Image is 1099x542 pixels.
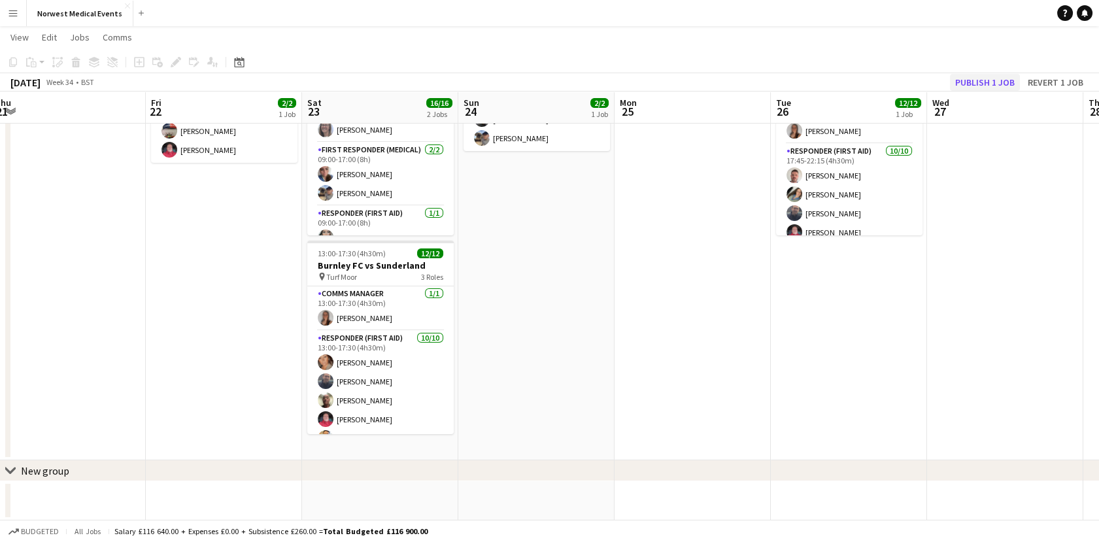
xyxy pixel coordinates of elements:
span: 16/16 [426,98,452,108]
span: Budgeted [21,527,59,536]
span: 13:00-17:30 (4h30m) [318,248,386,258]
span: Wed [932,97,949,109]
button: Publish 1 job [950,74,1020,91]
a: Edit [37,29,62,46]
span: 3 Roles [421,272,443,282]
a: Jobs [65,29,95,46]
span: Edit [42,31,57,43]
div: New group [21,464,69,477]
span: 2/2 [590,98,609,108]
div: BST [81,77,94,87]
span: View [10,31,29,43]
div: 1 Job [279,109,296,119]
span: Comms [103,31,132,43]
span: 24 [462,104,479,119]
app-card-role: First Responder (Medical)2/209:00-17:00 (8h)[PERSON_NAME][PERSON_NAME] [307,143,454,206]
app-job-card: Updated09:00-17:00 (8h)4/4Preston City Mela Preston Flag Market3 RolesFREC 4 (no blues)1/109:00-1... [307,42,454,235]
div: 2 Jobs [427,109,452,119]
a: Comms [97,29,137,46]
div: 1 Job [896,109,921,119]
span: 26 [774,104,791,119]
span: 12/12 [417,248,443,258]
span: 25 [618,104,637,119]
span: Fri [151,97,161,109]
span: 27 [930,104,949,119]
app-job-card: 13:00-17:30 (4h30m)12/12Burnley FC vs Sunderland Turf Moor3 RolesComms Manager1/113:00-17:30 (4h3... [307,241,454,434]
h3: Burnley FC vs Sunderland [307,260,454,271]
span: Total Budgeted £116 900.00 [323,526,428,536]
app-card-role: First Responder (Medical)2/217:00-21:30 (4h30m)[PERSON_NAME][PERSON_NAME] [151,99,297,163]
button: Revert 1 job [1023,74,1089,91]
span: Jobs [70,31,90,43]
span: 12/12 [895,98,921,108]
span: Tue [776,97,791,109]
button: Norwest Medical Events [27,1,133,26]
span: Turf Moor [326,272,357,282]
app-card-role: Responder (First Aid)10/1017:45-22:15 (4h30m)[PERSON_NAME][PERSON_NAME][PERSON_NAME][PERSON_NAME] [776,144,922,359]
span: 23 [305,104,322,119]
app-job-card: 17:45-22:15 (4h30m)12/12Burnley FC vs Derby - Carabao Cup Turf Moor3 RolesComms Manager1/117:45-2... [776,42,922,235]
span: 22 [149,104,161,119]
span: All jobs [72,526,103,536]
div: [DATE] [10,76,41,89]
span: Mon [620,97,637,109]
a: View [5,29,34,46]
span: Week 34 [43,77,76,87]
span: Sat [307,97,322,109]
app-card-role: Comms Manager1/113:00-17:30 (4h30m)[PERSON_NAME] [307,286,454,331]
div: Salary £116 640.00 + Expenses £0.00 + Subsistence £260.00 = [114,526,428,536]
span: 2/2 [278,98,296,108]
div: 1 Job [591,109,608,119]
app-card-role: Responder (First Aid)1/109:00-17:00 (8h)[PERSON_NAME] [307,206,454,250]
span: Sun [464,97,479,109]
button: Budgeted [7,524,61,539]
